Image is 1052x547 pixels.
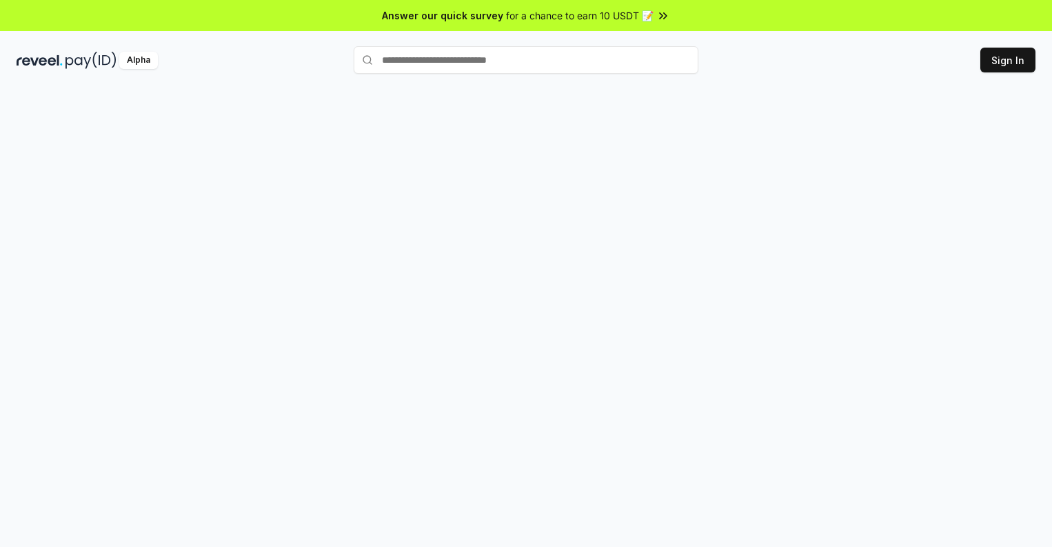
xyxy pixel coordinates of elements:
[506,8,654,23] span: for a chance to earn 10 USDT 📝
[382,8,503,23] span: Answer our quick survey
[980,48,1035,72] button: Sign In
[65,52,117,69] img: pay_id
[17,52,63,69] img: reveel_dark
[119,52,158,69] div: Alpha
